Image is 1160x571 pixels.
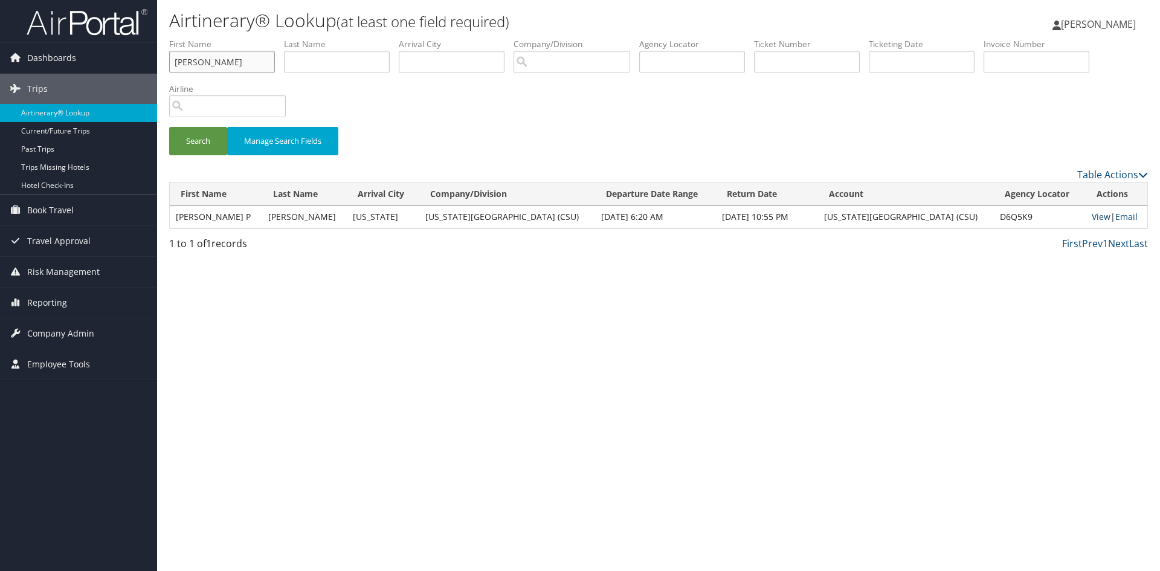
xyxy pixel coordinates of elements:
[170,206,262,228] td: [PERSON_NAME] P
[1086,182,1147,206] th: Actions
[639,38,754,50] label: Agency Locator
[869,38,984,50] label: Ticketing Date
[347,206,419,228] td: [US_STATE]
[169,83,295,95] label: Airline
[994,182,1086,206] th: Agency Locator: activate to sort column ascending
[27,318,94,349] span: Company Admin
[419,206,595,228] td: [US_STATE][GEOGRAPHIC_DATA] (CSU)
[1086,206,1147,228] td: |
[27,43,76,73] span: Dashboards
[1092,211,1110,222] a: View
[27,349,90,379] span: Employee Tools
[169,236,401,257] div: 1 to 1 of records
[169,127,227,155] button: Search
[1062,237,1082,250] a: First
[170,182,262,206] th: First Name: activate to sort column ascending
[169,8,822,33] h1: Airtinerary® Lookup
[27,74,48,104] span: Trips
[206,237,211,250] span: 1
[284,38,399,50] label: Last Name
[27,8,147,36] img: airportal-logo.png
[27,257,100,287] span: Risk Management
[818,206,994,228] td: [US_STATE][GEOGRAPHIC_DATA] (CSU)
[716,206,818,228] td: [DATE] 10:55 PM
[419,182,595,206] th: Company/Division
[1082,237,1103,250] a: Prev
[595,182,716,206] th: Departure Date Range: activate to sort column ascending
[994,206,1086,228] td: D6Q5K9
[27,288,67,318] span: Reporting
[262,206,347,228] td: [PERSON_NAME]
[1077,168,1148,181] a: Table Actions
[169,38,284,50] label: First Name
[1103,237,1108,250] a: 1
[514,38,639,50] label: Company/Division
[27,226,91,256] span: Travel Approval
[337,11,509,31] small: (at least one field required)
[984,38,1098,50] label: Invoice Number
[754,38,869,50] label: Ticket Number
[716,182,818,206] th: Return Date: activate to sort column ascending
[1052,6,1148,42] a: [PERSON_NAME]
[27,195,74,225] span: Book Travel
[1115,211,1138,222] a: Email
[262,182,347,206] th: Last Name: activate to sort column ascending
[399,38,514,50] label: Arrival City
[818,182,994,206] th: Account: activate to sort column ascending
[595,206,716,228] td: [DATE] 6:20 AM
[1108,237,1129,250] a: Next
[1129,237,1148,250] a: Last
[1061,18,1136,31] span: [PERSON_NAME]
[347,182,419,206] th: Arrival City: activate to sort column descending
[227,127,338,155] button: Manage Search Fields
